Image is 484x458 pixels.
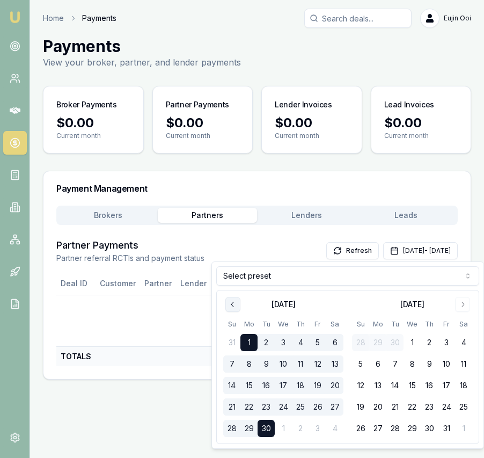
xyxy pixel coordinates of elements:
[386,398,404,416] button: 21
[386,355,404,373] button: 7
[56,238,204,253] h3: Partner Payments
[438,355,455,373] button: 10
[292,355,309,373] button: 11
[309,420,326,437] button: 3
[384,114,458,132] div: $0.00
[275,420,292,437] button: 1
[400,299,424,310] div: [DATE]
[275,99,332,110] h3: Lender Invoices
[258,398,275,416] button: 23
[369,398,386,416] button: 20
[56,253,204,264] p: Partner referral RCTIs and payment status
[326,318,343,330] th: Saturday
[240,355,258,373] button: 8
[275,377,292,394] button: 17
[386,318,404,330] th: Tuesday
[140,272,176,295] th: Partner
[275,398,292,416] button: 24
[292,398,309,416] button: 25
[275,318,292,330] th: Wednesday
[326,377,343,394] button: 20
[404,398,421,416] button: 22
[9,11,21,24] img: emu-icon-u.png
[309,318,326,330] th: Friday
[455,355,472,373] button: 11
[384,99,434,110] h3: Lead Invoices
[56,272,96,295] th: Deal ID
[240,334,258,351] button: 1
[455,334,472,351] button: 4
[386,377,404,394] button: 14
[326,334,343,351] button: 6
[404,377,421,394] button: 15
[56,295,458,347] td: No results.
[438,420,455,437] button: 31
[223,318,240,330] th: Sunday
[166,99,229,110] h3: Partner Payments
[158,208,257,223] button: Partners
[438,398,455,416] button: 24
[421,377,438,394] button: 16
[275,114,349,132] div: $0.00
[61,351,91,362] div: TOTALS
[240,377,258,394] button: 15
[82,13,116,24] span: Payments
[352,318,369,330] th: Sunday
[309,355,326,373] button: 12
[404,420,421,437] button: 29
[404,355,421,373] button: 8
[369,355,386,373] button: 6
[166,114,240,132] div: $0.00
[211,272,243,295] th: TAF
[223,377,240,394] button: 14
[43,13,116,24] nav: breadcrumb
[455,398,472,416] button: 25
[369,377,386,394] button: 13
[421,355,438,373] button: 9
[444,14,471,23] span: Eujin Ooi
[96,272,140,295] th: Customer
[275,355,292,373] button: 10
[166,132,240,140] p: Current month
[421,334,438,351] button: 2
[309,398,326,416] button: 26
[292,318,309,330] th: Thursday
[421,398,438,416] button: 23
[176,272,211,295] th: Lender
[292,420,309,437] button: 2
[56,184,458,193] h3: Payment Management
[240,420,258,437] button: 29
[240,398,258,416] button: 22
[223,334,240,351] button: 31
[352,334,369,351] button: 28
[352,377,369,394] button: 12
[455,377,472,394] button: 18
[304,9,412,28] input: Search deals
[455,297,470,312] button: Go to next month
[369,334,386,351] button: 29
[58,208,158,223] button: Brokers
[356,208,456,223] button: Leads
[421,420,438,437] button: 30
[223,420,240,437] button: 28
[275,132,349,140] p: Current month
[455,420,472,437] button: 1
[56,114,130,132] div: $0.00
[352,355,369,373] button: 5
[292,334,309,351] button: 4
[326,420,343,437] button: 4
[258,318,275,330] th: Tuesday
[258,420,275,437] button: 30
[369,318,386,330] th: Monday
[438,377,455,394] button: 17
[258,334,275,351] button: 2
[326,355,343,373] button: 13
[455,318,472,330] th: Saturday
[257,208,356,223] button: Lenders
[404,334,421,351] button: 1
[352,420,369,437] button: 26
[258,377,275,394] button: 16
[56,99,117,110] h3: Broker Payments
[404,318,421,330] th: Wednesday
[309,334,326,351] button: 5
